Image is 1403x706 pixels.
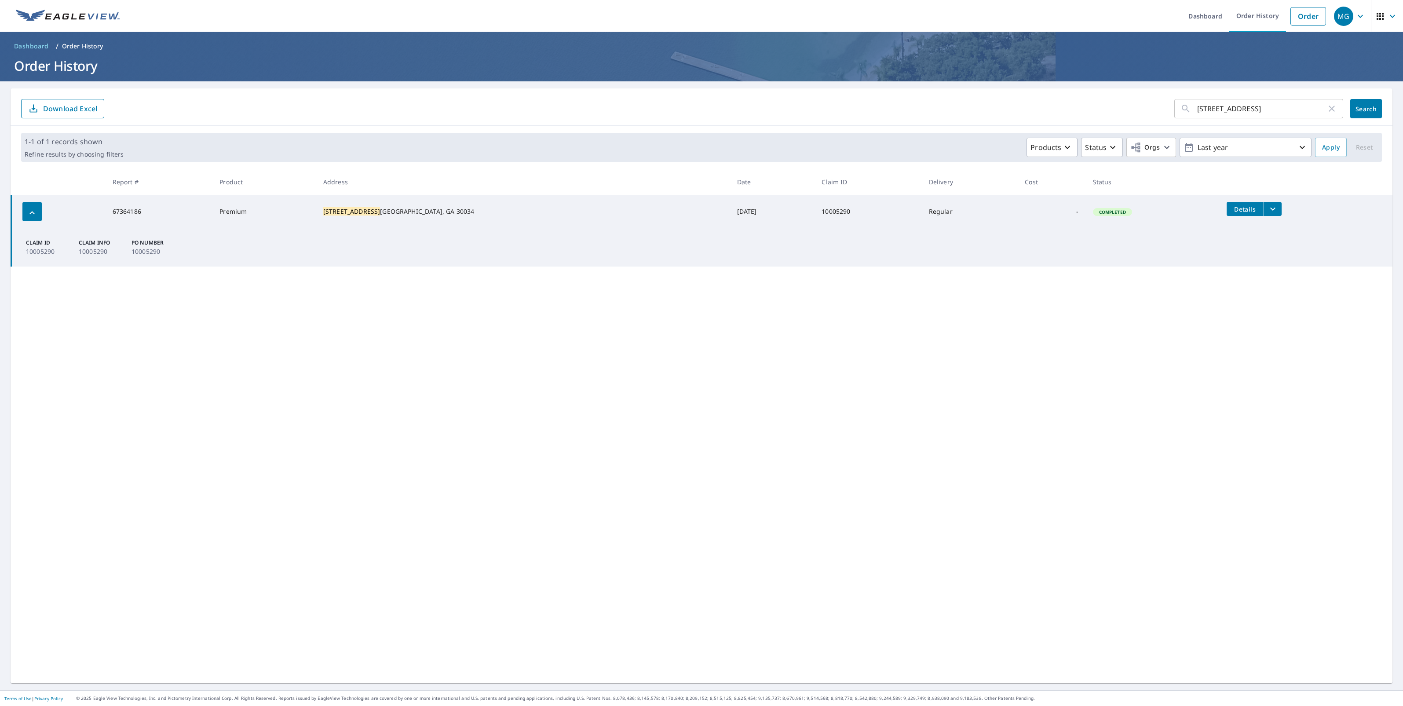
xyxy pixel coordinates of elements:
[1232,205,1258,213] span: Details
[1027,138,1078,157] button: Products
[323,207,723,216] div: [GEOGRAPHIC_DATA], GA 30034
[922,169,1018,195] th: Delivery
[1094,209,1131,215] span: Completed
[132,247,181,256] p: 10005290
[11,39,52,53] a: Dashboard
[106,195,213,228] td: 67364186
[1322,142,1340,153] span: Apply
[4,695,32,702] a: Terms of Use
[1130,142,1160,153] span: Orgs
[1180,138,1312,157] button: Last year
[1357,105,1375,113] span: Search
[25,136,124,147] p: 1-1 of 1 records shown
[922,195,1018,228] td: Regular
[1227,202,1264,216] button: detailsBtn-67364186
[1086,169,1220,195] th: Status
[1126,138,1176,157] button: Orgs
[14,42,49,51] span: Dashboard
[1334,7,1353,26] div: MG
[1264,202,1282,216] button: filesDropdownBtn-67364186
[212,169,316,195] th: Product
[815,195,922,228] td: 10005290
[11,39,1392,53] nav: breadcrumb
[815,169,922,195] th: Claim ID
[11,57,1392,75] h1: Order History
[21,99,104,118] button: Download Excel
[1194,140,1297,155] p: Last year
[56,41,58,51] li: /
[34,695,63,702] a: Privacy Policy
[76,695,1399,702] p: © 2025 Eagle View Technologies, Inc. and Pictometry International Corp. All Rights Reserved. Repo...
[1018,169,1085,195] th: Cost
[1197,96,1326,121] input: Address, Report #, Claim ID, etc.
[26,247,75,256] p: 10005290
[25,150,124,158] p: Refine results by choosing filters
[79,247,128,256] p: 10005290
[62,42,103,51] p: Order History
[4,696,63,701] p: |
[323,207,380,216] mark: [STREET_ADDRESS]
[316,169,730,195] th: Address
[730,195,815,228] td: [DATE]
[1081,138,1123,157] button: Status
[43,104,97,113] p: Download Excel
[132,239,181,247] p: PO Number
[1315,138,1347,157] button: Apply
[730,169,815,195] th: Date
[26,239,75,247] p: Claim ID
[212,195,316,228] td: Premium
[1350,99,1382,118] button: Search
[79,239,128,247] p: Claim Info
[1018,195,1085,228] td: -
[16,10,120,23] img: EV Logo
[106,169,213,195] th: Report #
[1085,142,1107,153] p: Status
[1290,7,1326,26] a: Order
[1030,142,1061,153] p: Products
